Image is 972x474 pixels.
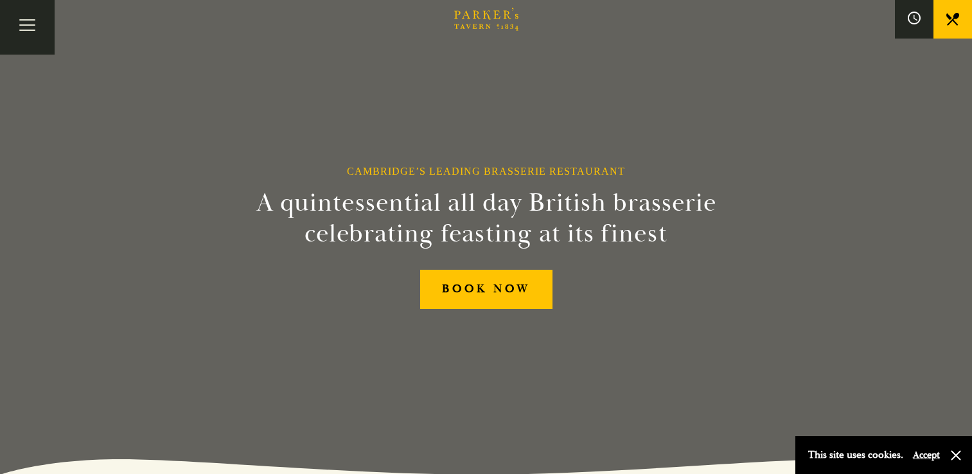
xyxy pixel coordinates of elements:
h1: Cambridge’s Leading Brasserie Restaurant [347,165,625,177]
h2: A quintessential all day British brasserie celebrating feasting at its finest [193,188,779,249]
p: This site uses cookies. [808,446,903,464]
button: Close and accept [950,449,962,462]
button: Accept [913,449,940,461]
a: BOOK NOW [420,270,552,309]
